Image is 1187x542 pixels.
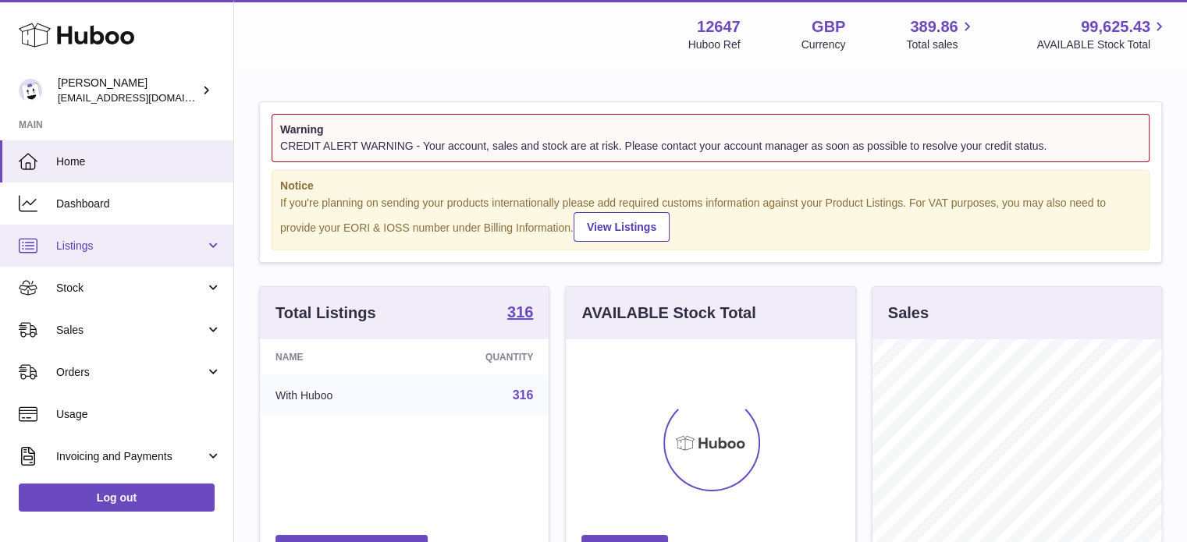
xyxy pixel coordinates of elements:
[56,365,205,380] span: Orders
[697,16,741,37] strong: 12647
[56,407,222,422] span: Usage
[58,76,198,105] div: [PERSON_NAME]
[280,139,1141,154] div: CREDIT ALERT WARNING - Your account, sales and stock are at risk. Please contact your account man...
[513,388,534,402] a: 316
[801,37,846,52] div: Currency
[56,239,205,253] span: Listings
[260,339,412,375] th: Name
[280,122,1141,137] strong: Warning
[412,339,549,375] th: Quantity
[19,79,42,102] img: internalAdmin-12647@internal.huboo.com
[1036,16,1168,52] a: 99,625.43 AVAILABLE Stock Total
[906,37,976,52] span: Total sales
[812,16,845,37] strong: GBP
[1081,16,1150,37] span: 99,625.43
[507,304,533,323] a: 316
[275,303,376,324] h3: Total Listings
[19,484,215,512] a: Log out
[56,323,205,338] span: Sales
[56,281,205,296] span: Stock
[280,196,1141,243] div: If you're planning on sending your products internationally please add required customs informati...
[58,91,229,104] span: [EMAIL_ADDRESS][DOMAIN_NAME]
[688,37,741,52] div: Huboo Ref
[910,16,958,37] span: 389.86
[56,197,222,211] span: Dashboard
[888,303,929,324] h3: Sales
[1036,37,1168,52] span: AVAILABLE Stock Total
[56,154,222,169] span: Home
[507,304,533,320] strong: 316
[260,375,412,416] td: With Huboo
[906,16,976,52] a: 389.86 Total sales
[56,449,205,464] span: Invoicing and Payments
[280,179,1141,193] strong: Notice
[581,303,755,324] h3: AVAILABLE Stock Total
[574,212,670,242] a: View Listings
